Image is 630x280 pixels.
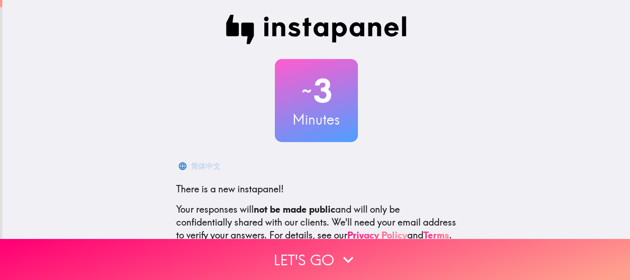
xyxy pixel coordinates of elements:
b: not be made public [254,203,335,215]
button: 简体中文 [176,157,224,175]
h2: 3 [275,72,358,110]
span: There is a new instapanel! [176,183,284,195]
a: Privacy Policy [347,229,407,241]
h3: Minutes [275,110,358,129]
span: ~ [300,77,313,105]
a: Terms [423,229,449,241]
img: Instapanel [226,15,407,44]
p: Your responses will and will only be confidentially shared with our clients. We'll need your emai... [176,203,457,242]
div: 简体中文 [191,160,220,173]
